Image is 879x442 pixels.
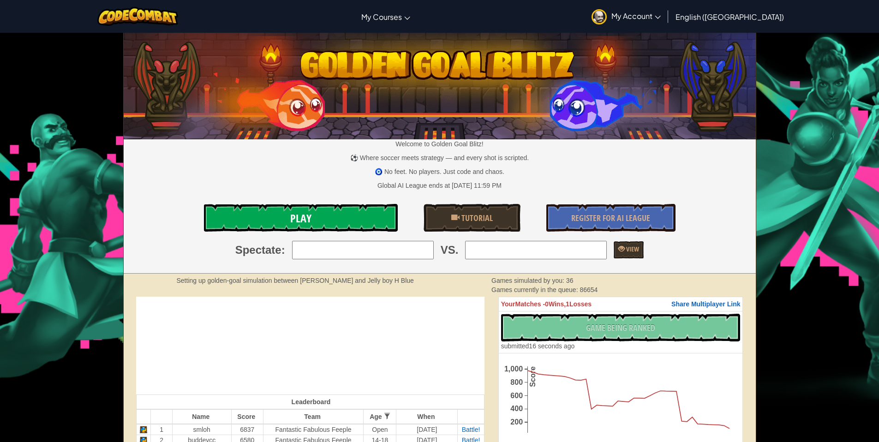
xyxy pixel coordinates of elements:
span: Losses [569,300,592,308]
strong: Setting up golden-goal simulation between [PERSON_NAME] and Jelly boy H Blue [177,277,414,284]
th: Age [364,409,396,424]
p: ⚽ Where soccer meets strategy — and every shot is scripted. [124,153,756,162]
span: Your [501,300,515,308]
text: 200 [510,418,523,426]
th: 0 1 [498,297,743,311]
span: English ([GEOGRAPHIC_DATA]) [676,12,784,22]
text: 400 [510,405,523,413]
span: Tutorial [460,212,493,224]
span: Wins, [549,300,566,308]
p: Welcome to Golden Goal Blitz! [124,139,756,149]
th: Name [172,409,231,424]
div: 16 seconds ago [501,341,575,351]
span: My Courses [361,12,402,22]
span: Play [290,211,311,226]
a: My Courses [357,4,415,29]
a: Register for AI League [546,204,676,232]
span: Leaderboard [292,398,331,406]
td: [DATE] [396,424,458,435]
span: Games simulated by you: [491,277,566,284]
span: Matches - [515,300,545,308]
span: Spectate [235,242,281,258]
span: 36 [566,277,574,284]
a: Tutorial [424,204,520,232]
div: Global AI League ends at [DATE] 11:59 PM [377,181,502,190]
th: Team [263,409,364,424]
text: Score [528,366,537,387]
td: 1 [151,424,172,435]
text: 1,000 [504,364,523,373]
span: Share Multiplayer Link [671,300,740,308]
span: My Account [611,11,661,21]
span: 86654 [580,286,598,293]
span: View [625,245,639,253]
span: submitted [501,342,529,350]
text: 800 [510,378,523,386]
td: Open [364,424,396,435]
td: 6837 [231,424,263,435]
a: My Account [587,2,665,31]
img: avatar [592,9,607,24]
th: When [396,409,458,424]
span: VS. [441,242,459,258]
img: CodeCombat logo [97,7,178,26]
a: Battle! [462,426,480,433]
span: : [281,242,285,258]
a: English ([GEOGRAPHIC_DATA]) [671,4,789,29]
img: Golden Goal [124,29,756,139]
text: 600 [510,391,523,400]
td: smloh [172,424,231,435]
th: Score [231,409,263,424]
span: Register for AI League [571,212,650,224]
td: Fantastic Fabulous Feeple [263,424,364,435]
span: Games currently in the queue: [491,286,580,293]
p: 🧿 No feet. No players. Just code and chaos. [124,167,756,176]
